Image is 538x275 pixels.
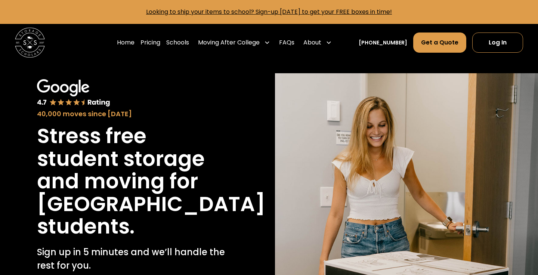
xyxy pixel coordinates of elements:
a: Home [117,32,134,53]
div: About [303,38,321,47]
div: Moving After College [195,32,273,53]
a: Get a Quote [413,33,466,53]
h1: students. [37,215,134,238]
a: FAQs [279,32,294,53]
img: Storage Scholars main logo [15,28,45,58]
div: About [300,32,335,53]
a: Log In [472,33,523,53]
a: Looking to ship your items to school? Sign-up [DATE] to get your FREE boxes in time! [146,7,392,16]
h1: [GEOGRAPHIC_DATA] [37,193,265,216]
h1: Stress free student storage and moving for [37,125,226,193]
p: Sign up in 5 minutes and we’ll handle the rest for you. [37,245,226,272]
a: home [15,28,45,58]
img: Google 4.7 star rating [37,79,110,107]
div: Moving After College [198,38,260,47]
div: 40,000 moves since [DATE] [37,109,226,119]
a: [PHONE_NUMBER] [359,39,407,47]
a: Pricing [140,32,160,53]
a: Schools [166,32,189,53]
